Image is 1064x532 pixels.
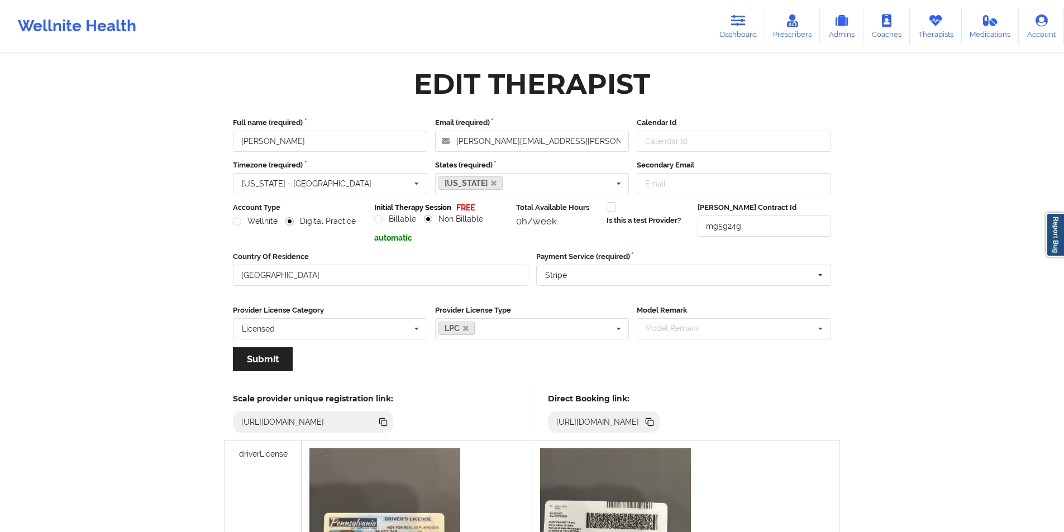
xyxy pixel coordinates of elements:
[233,305,427,316] label: Provider License Category
[438,176,503,190] a: [US_STATE]
[237,416,329,428] div: [URL][DOMAIN_NAME]
[424,214,483,224] label: Non Billable
[414,66,650,102] div: Edit Therapist
[1046,213,1064,257] a: Report Bug
[552,416,644,428] div: [URL][DOMAIN_NAME]
[642,322,714,335] div: Model Remark
[637,131,831,152] input: Calendar Id
[637,173,831,194] input: Email
[435,160,629,171] label: States (required)
[516,215,599,227] div: 0h/week
[233,394,393,404] h5: Scale provider unique registration link:
[698,202,831,213] label: [PERSON_NAME] Contract Id
[233,131,427,152] input: Full name
[435,117,629,128] label: Email (required)
[242,180,371,188] div: [US_STATE] - [GEOGRAPHIC_DATA]
[233,160,427,171] label: Timezone (required)
[863,8,910,45] a: Coaches
[435,131,629,152] input: Email address
[637,160,831,171] label: Secondary Email
[233,217,278,226] label: Wellnite
[962,8,1019,45] a: Medications
[548,394,660,404] h5: Direct Booking link:
[438,322,475,335] a: LPC
[1019,8,1064,45] a: Account
[820,8,863,45] a: Admins
[435,305,629,316] label: Provider License Type
[233,202,366,213] label: Account Type
[233,251,528,262] label: Country Of Residence
[516,202,599,213] label: Total Available Hours
[712,8,765,45] a: Dashboard
[374,202,451,213] label: Initial Therapy Session
[233,347,293,371] button: Submit
[698,215,831,237] input: Deel Contract Id
[242,325,275,333] div: Licensed
[637,117,831,128] label: Calendar Id
[545,271,567,279] div: Stripe
[536,251,832,262] label: Payment Service (required)
[765,8,820,45] a: Prescribers
[910,8,962,45] a: Therapists
[233,117,427,128] label: Full name (required)
[374,232,508,243] p: automatic
[285,217,356,226] label: Digital Practice
[607,215,681,226] label: Is this a test Provider?
[456,202,475,213] p: FREE
[374,214,416,224] label: Billable
[637,305,831,316] label: Model Remark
